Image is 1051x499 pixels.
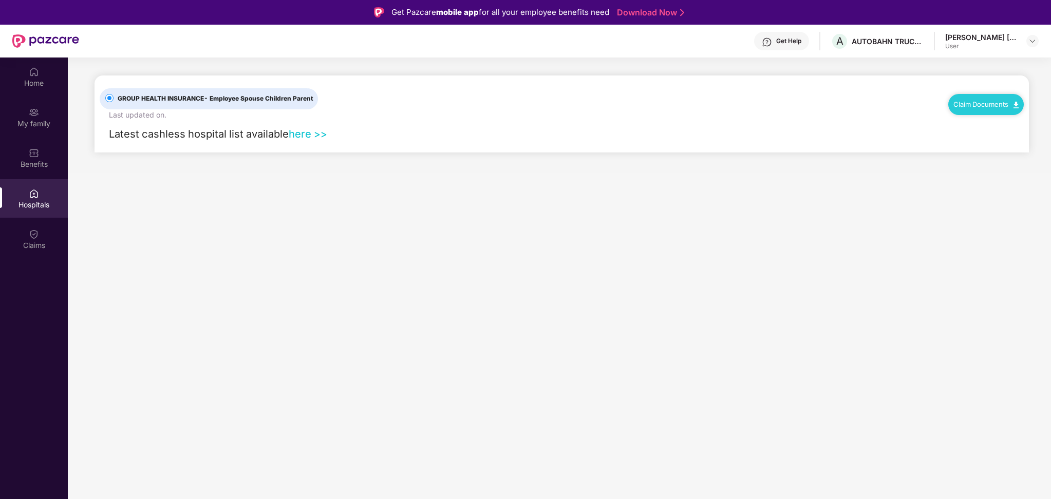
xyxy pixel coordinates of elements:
div: Get Pazcare for all your employee benefits need [391,6,609,18]
img: Logo [374,7,384,17]
img: New Pazcare Logo [12,34,79,48]
a: here >> [289,127,327,140]
img: Stroke [680,7,684,18]
img: svg+xml;base64,PHN2ZyBpZD0iSGVscC0zMngzMiIgeG1sbnM9Imh0dHA6Ly93d3cudzMub3JnLzIwMDAvc3ZnIiB3aWR0aD... [762,37,772,47]
span: A [836,35,843,47]
div: Last updated on . [109,109,166,121]
img: svg+xml;base64,PHN2ZyBpZD0iSG9zcGl0YWxzIiB4bWxucz0iaHR0cDovL3d3dy53My5vcmcvMjAwMC9zdmciIHdpZHRoPS... [29,188,39,199]
a: Download Now [617,7,681,18]
img: svg+xml;base64,PHN2ZyBpZD0iQmVuZWZpdHMiIHhtbG5zPSJodHRwOi8vd3d3LnczLm9yZy8yMDAwL3N2ZyIgd2lkdGg9Ij... [29,148,39,158]
img: svg+xml;base64,PHN2ZyB4bWxucz0iaHR0cDovL3d3dy53My5vcmcvMjAwMC9zdmciIHdpZHRoPSIxMC40IiBoZWlnaHQ9Ij... [1014,102,1019,108]
span: Latest cashless hospital list available [109,127,289,140]
div: Get Help [776,37,801,45]
img: svg+xml;base64,PHN2ZyBpZD0iRHJvcGRvd24tMzJ4MzIiIHhtbG5zPSJodHRwOi8vd3d3LnczLm9yZy8yMDAwL3N2ZyIgd2... [1028,37,1037,45]
div: User [945,42,1017,50]
img: svg+xml;base64,PHN2ZyBpZD0iSG9tZSIgeG1sbnM9Imh0dHA6Ly93d3cudzMub3JnLzIwMDAvc3ZnIiB3aWR0aD0iMjAiIG... [29,67,39,77]
img: svg+xml;base64,PHN2ZyBpZD0iQ2xhaW0iIHhtbG5zPSJodHRwOi8vd3d3LnczLm9yZy8yMDAwL3N2ZyIgd2lkdGg9IjIwIi... [29,229,39,239]
span: - Employee Spouse Children Parent [204,94,313,102]
a: Claim Documents [953,100,1019,108]
img: svg+xml;base64,PHN2ZyB3aWR0aD0iMjAiIGhlaWdodD0iMjAiIHZpZXdCb3g9IjAgMCAyMCAyMCIgZmlsbD0ibm9uZSIgeG... [29,107,39,118]
span: GROUP HEALTH INSURANCE [114,94,317,104]
strong: mobile app [436,7,479,17]
div: [PERSON_NAME] [PERSON_NAME] [945,32,1017,42]
div: AUTOBAHN TRUCKING [852,36,924,46]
